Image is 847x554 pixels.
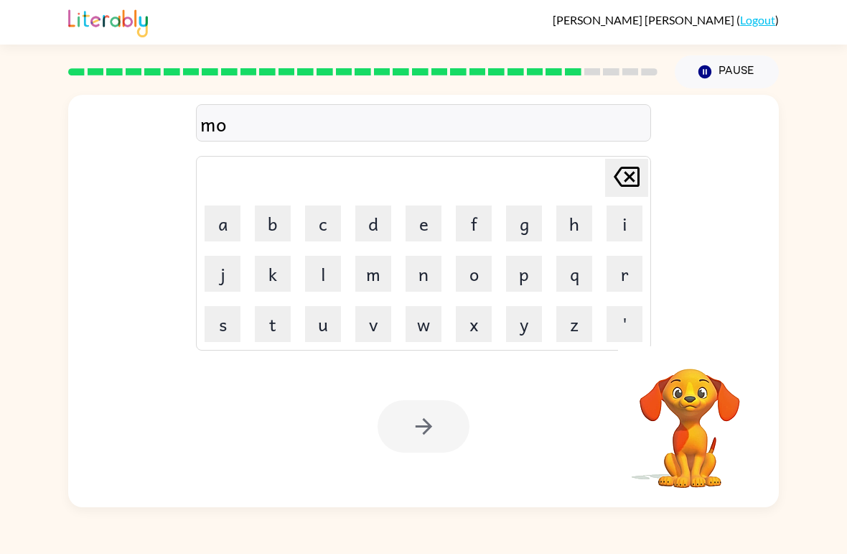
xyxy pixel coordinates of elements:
[255,306,291,342] button: t
[556,306,592,342] button: z
[205,306,240,342] button: s
[406,206,441,241] button: e
[506,206,542,241] button: g
[305,256,341,292] button: l
[607,256,642,292] button: r
[406,256,441,292] button: n
[305,206,341,241] button: c
[456,306,492,342] button: x
[607,206,642,241] button: i
[556,256,592,292] button: q
[456,206,492,241] button: f
[355,306,391,342] button: v
[675,55,779,88] button: Pause
[406,306,441,342] button: w
[506,306,542,342] button: y
[355,206,391,241] button: d
[68,6,148,37] img: Literably
[607,306,642,342] button: '
[456,256,492,292] button: o
[200,109,647,139] div: mo
[205,206,240,241] button: a
[618,346,762,490] video: Your browser must support playing .mp4 files to use Literably. Please try using another browser.
[255,206,291,241] button: b
[506,256,542,292] button: p
[740,13,775,27] a: Logout
[556,206,592,241] button: h
[205,256,240,292] button: j
[255,256,291,292] button: k
[553,13,779,27] div: ( )
[355,256,391,292] button: m
[553,13,736,27] span: [PERSON_NAME] [PERSON_NAME]
[305,306,341,342] button: u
